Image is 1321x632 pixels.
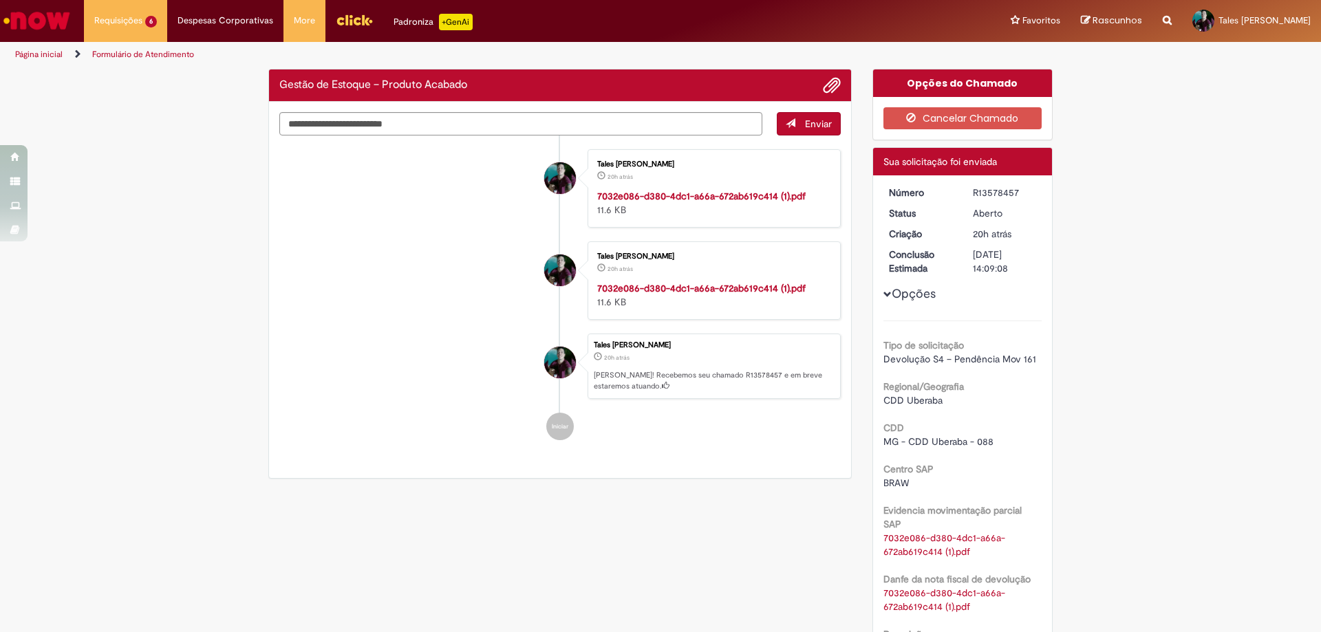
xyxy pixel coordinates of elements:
a: Rascunhos [1081,14,1142,28]
dt: Conclusão Estimada [879,248,963,275]
textarea: Digite sua mensagem aqui... [279,112,762,135]
h2: Gestão de Estoque – Produto Acabado Histórico de tíquete [279,79,467,91]
b: Tipo de solicitação [883,339,964,351]
div: 11.6 KB [597,281,826,309]
span: Tales [PERSON_NAME] [1218,14,1311,26]
span: Favoritos [1022,14,1060,28]
div: Tales [PERSON_NAME] [594,341,833,349]
div: Tales Geraldo Da Silva [544,162,576,194]
li: Tales Geraldo Da Silva [279,334,841,400]
div: Aberto [973,206,1037,220]
div: R13578457 [973,186,1037,199]
div: [DATE] 14:09:08 [973,248,1037,275]
b: Centro SAP [883,463,934,475]
div: Padroniza [394,14,473,30]
ul: Histórico de tíquete [279,135,841,455]
div: Tales Geraldo Da Silva [544,254,576,286]
span: MG - CDD Uberaba - 088 [883,435,994,448]
span: 20h atrás [973,228,1011,240]
span: CDD Uberaba [883,394,943,406]
span: 6 [145,16,157,28]
span: Sua solicitação foi enviada [883,155,997,168]
a: Página inicial [15,49,63,60]
div: 29/09/2025 17:09:05 [973,227,1037,241]
b: Danfe da nota fiscal de devolução [883,573,1031,585]
dt: Status [879,206,963,220]
span: BRAW [883,477,909,489]
span: Enviar [805,118,832,130]
time: 29/09/2025 17:09:05 [973,228,1011,240]
ul: Trilhas de página [10,42,870,67]
span: Rascunhos [1093,14,1142,27]
button: Cancelar Chamado [883,107,1042,129]
a: Download de 7032e086-d380-4dc1-a66a-672ab619c414 (1).pdf [883,587,1005,613]
div: Tales [PERSON_NAME] [597,160,826,168]
b: CDD [883,422,904,434]
time: 29/09/2025 17:09:05 [604,353,630,362]
time: 29/09/2025 17:08:07 [608,265,633,273]
span: More [294,14,315,28]
button: Adicionar anexos [823,76,841,94]
img: ServiceNow [1,7,72,34]
div: 11.6 KB [597,189,826,217]
a: 7032e086-d380-4dc1-a66a-672ab619c414 (1).pdf [597,282,806,294]
p: [PERSON_NAME]! Recebemos seu chamado R13578457 e em breve estaremos atuando. [594,370,833,391]
span: Despesas Corporativas [178,14,273,28]
span: Devolução S4 – Pendência Mov 161 [883,353,1036,365]
div: Tales Geraldo Da Silva [544,347,576,378]
dt: Número [879,186,963,199]
span: Requisições [94,14,142,28]
div: Tales [PERSON_NAME] [597,252,826,261]
time: 29/09/2025 17:08:10 [608,173,633,181]
span: 20h atrás [604,353,630,362]
dt: Criação [879,227,963,241]
p: +GenAi [439,14,473,30]
a: Formulário de Atendimento [92,49,194,60]
img: click_logo_yellow_360x200.png [336,10,373,30]
span: 20h atrás [608,173,633,181]
a: 7032e086-d380-4dc1-a66a-672ab619c414 (1).pdf [597,190,806,202]
span: 20h atrás [608,265,633,273]
b: Regional/Geografia [883,380,964,393]
div: Opções do Chamado [873,69,1053,97]
button: Enviar [777,112,841,135]
b: Evidencia movimentação parcial SAP [883,504,1022,530]
a: Download de 7032e086-d380-4dc1-a66a-672ab619c414 (1).pdf [883,532,1005,558]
